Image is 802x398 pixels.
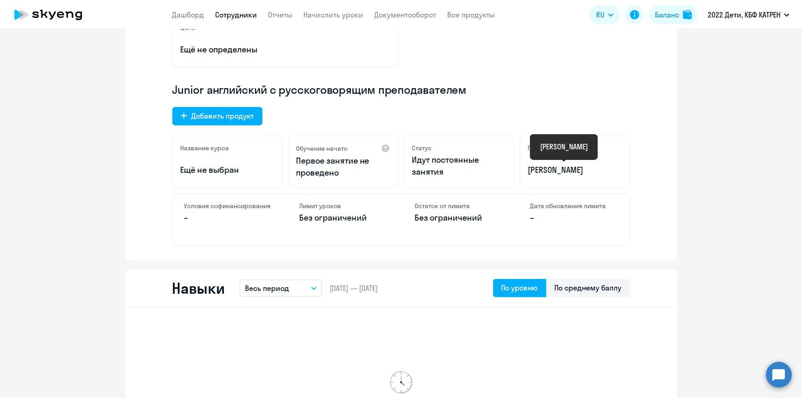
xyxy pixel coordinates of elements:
a: Сотрудники [216,10,257,19]
button: Добавить продукт [172,107,262,125]
span: RU [596,9,604,20]
h5: Обучение начато [296,144,348,153]
img: no-data [390,371,412,393]
button: 2022 Дети, КБФ КАТРЕН [703,4,794,26]
h5: Название курса [181,144,229,152]
p: [PERSON_NAME] [528,164,622,176]
div: Добавить продукт [192,110,254,121]
h2: Навыки [172,279,225,297]
h5: Статус [412,144,432,152]
p: Весь период [245,283,289,294]
div: По уровню [501,282,538,293]
p: Без ограничений [300,212,387,224]
a: Дашборд [172,10,205,19]
div: По среднему баллу [555,282,622,293]
button: Балансbalance [649,6,698,24]
p: Без ограничений [415,212,503,224]
p: 2022 Дети, КБФ КАТРЕН [708,9,780,20]
button: RU [590,6,620,24]
p: Идут постоянные занятия [412,154,506,178]
h4: Остаток от лимита [415,202,503,210]
div: Баланс [655,9,679,20]
span: Junior английский с русскоговорящим преподавателем [172,82,467,97]
p: Ещё не выбран [181,164,274,176]
p: – [530,212,618,224]
button: Весь период [239,279,322,297]
a: Документооборот [375,10,437,19]
img: balance [683,10,692,19]
h4: Дата обновления лимита [530,202,618,210]
a: Начислить уроки [304,10,364,19]
a: Все продукты [448,10,495,19]
p: – [184,212,272,224]
h5: Преподаватель [528,144,575,152]
h4: Лимит уроков [300,202,387,210]
div: [PERSON_NAME] [540,141,588,152]
p: Ещё не определены [181,44,390,56]
h4: Условия софинансирования [184,202,272,210]
p: Первое занятие не проведено [296,155,390,179]
a: Отчеты [268,10,293,19]
span: [DATE] — [DATE] [330,283,378,293]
